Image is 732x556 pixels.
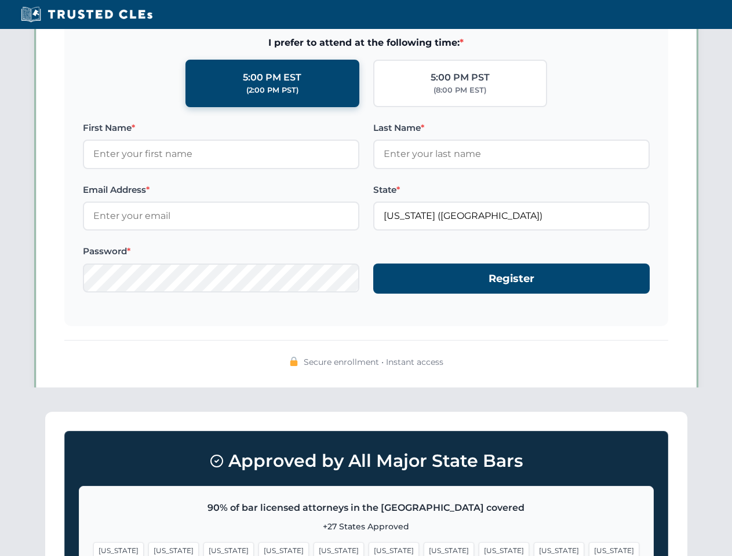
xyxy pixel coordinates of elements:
[434,85,486,96] div: (8:00 PM EST)
[289,357,298,366] img: 🔒
[83,140,359,169] input: Enter your first name
[246,85,298,96] div: (2:00 PM PST)
[93,520,639,533] p: +27 States Approved
[93,500,639,515] p: 90% of bar licensed attorneys in the [GEOGRAPHIC_DATA] covered
[79,445,654,477] h3: Approved by All Major State Bars
[83,244,359,258] label: Password
[373,264,650,294] button: Register
[373,121,650,135] label: Last Name
[431,70,490,85] div: 5:00 PM PST
[83,35,650,50] span: I prefer to attend at the following time:
[243,70,301,85] div: 5:00 PM EST
[83,121,359,135] label: First Name
[17,6,156,23] img: Trusted CLEs
[373,140,650,169] input: Enter your last name
[83,202,359,231] input: Enter your email
[373,183,650,197] label: State
[304,356,443,368] span: Secure enrollment • Instant access
[373,202,650,231] input: California (CA)
[83,183,359,197] label: Email Address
